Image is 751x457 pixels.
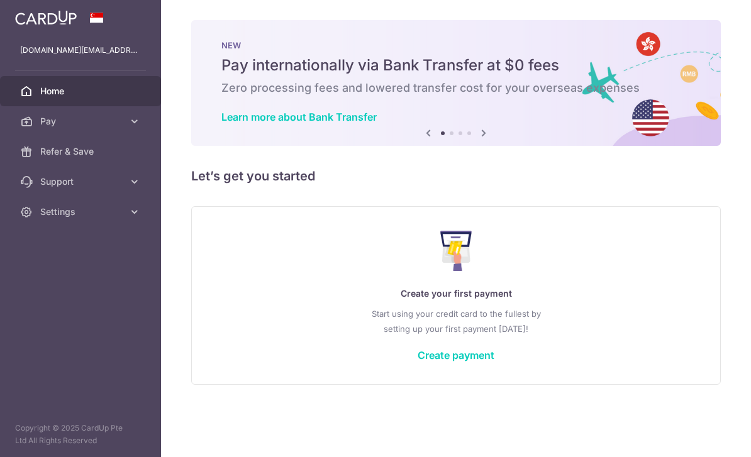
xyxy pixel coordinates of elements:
[191,166,721,186] h5: Let’s get you started
[418,349,494,361] a: Create payment
[217,286,695,301] p: Create your first payment
[40,175,123,188] span: Support
[40,206,123,218] span: Settings
[15,10,77,25] img: CardUp
[40,145,123,158] span: Refer & Save
[191,20,721,146] img: Bank transfer banner
[221,55,691,75] h5: Pay internationally via Bank Transfer at $0 fees
[440,231,472,271] img: Make Payment
[20,44,141,57] p: [DOMAIN_NAME][EMAIL_ADDRESS][PERSON_NAME][DOMAIN_NAME]
[221,80,691,96] h6: Zero processing fees and lowered transfer cost for your overseas expenses
[217,306,695,336] p: Start using your credit card to the fullest by setting up your first payment [DATE]!
[40,115,123,128] span: Pay
[40,85,123,97] span: Home
[221,40,691,50] p: NEW
[221,111,377,123] a: Learn more about Bank Transfer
